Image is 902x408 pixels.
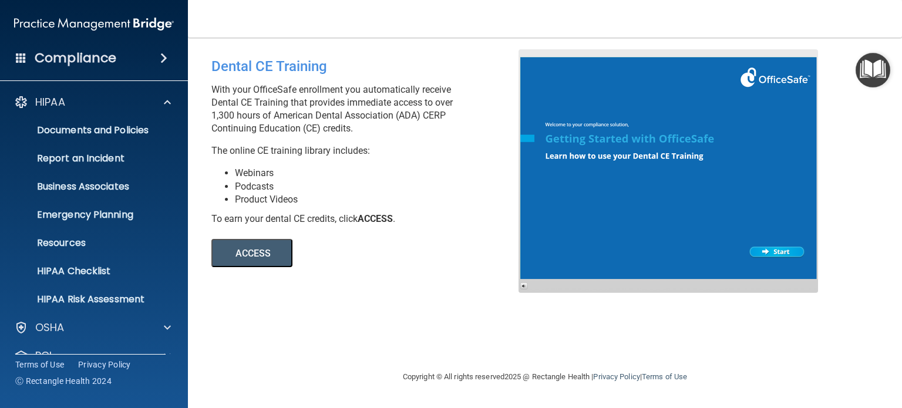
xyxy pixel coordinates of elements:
[8,237,168,249] p: Resources
[211,49,527,83] div: Dental CE Training
[8,181,168,193] p: Business Associates
[14,95,171,109] a: HIPAA
[211,249,533,258] a: ACCESS
[331,358,759,396] div: Copyright © All rights reserved 2025 @ Rectangle Health | |
[211,144,527,157] p: The online CE training library includes:
[15,359,64,370] a: Terms of Use
[14,321,171,335] a: OSHA
[235,167,527,180] li: Webinars
[856,53,890,87] button: Open Resource Center
[8,209,168,221] p: Emergency Planning
[8,294,168,305] p: HIPAA Risk Assessment
[14,12,174,36] img: PMB logo
[8,124,168,136] p: Documents and Policies
[235,180,527,193] li: Podcasts
[14,349,171,363] a: PCI
[358,213,393,224] b: ACCESS
[35,95,65,109] p: HIPAA
[593,372,640,381] a: Privacy Policy
[35,50,116,66] h4: Compliance
[35,321,65,335] p: OSHA
[211,213,527,225] div: To earn your dental CE credits, click .
[78,359,131,370] a: Privacy Policy
[211,239,292,267] button: ACCESS
[235,193,527,206] li: Product Videos
[211,83,527,135] p: With your OfficeSafe enrollment you automatically receive Dental CE Training that provides immedi...
[35,349,52,363] p: PCI
[642,372,687,381] a: Terms of Use
[8,153,168,164] p: Report an Incident
[8,265,168,277] p: HIPAA Checklist
[15,375,112,387] span: Ⓒ Rectangle Health 2024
